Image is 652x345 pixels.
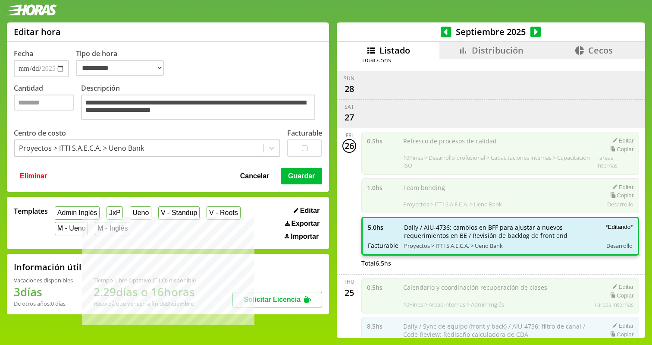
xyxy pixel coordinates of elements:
span: Templates [14,206,48,216]
span: Cecos [588,44,613,56]
label: Cantidad [14,83,81,122]
div: Sat [345,103,354,111]
h1: Editar hora [14,26,61,38]
div: Sun [344,75,354,82]
div: Vacaciones disponibles [14,276,73,284]
label: Fecha [14,49,33,58]
label: Descripción [81,83,322,122]
span: Exportar [291,220,320,228]
div: Total 6.5 hs [361,259,639,267]
button: Solicitar Licencia [232,292,322,307]
h2: Información útil [14,261,81,273]
button: Admin Inglés [55,206,100,220]
button: Exportar [282,219,322,228]
button: Cancelar [238,168,272,184]
div: scrollable content [337,59,645,337]
button: M - Inglés [95,222,130,235]
img: logotipo [7,4,57,16]
button: Editar [291,206,322,215]
div: Total 7.5 hs [361,56,639,64]
textarea: Descripción [81,95,315,120]
span: Solicitar Licencia [244,296,301,303]
div: De otros años: 0 días [14,300,73,307]
label: Facturable [287,128,322,138]
button: Guardar [281,168,322,184]
div: Fri [346,132,353,139]
div: Recordá que vencen a fin de [94,300,196,307]
h1: 3 días [14,284,73,300]
label: Tipo de hora [76,49,171,77]
div: Thu [344,278,354,285]
button: M - Ueno [55,222,88,235]
button: JxP [107,206,123,220]
div: 25 [342,285,356,299]
button: Eliminar [17,168,50,184]
label: Centro de costo [14,128,66,138]
b: Diciembre [166,300,194,307]
div: 28 [342,82,356,96]
div: Proyectos > ITTI S.A.E.C.A. > Ueno Bank [19,143,144,153]
button: V - Standup [158,206,200,220]
span: Septiembre 2025 [451,26,530,38]
div: Tiempo Libre Optativo (TiLO) disponible [94,276,196,284]
select: Tipo de hora [76,60,164,76]
button: Ueno [130,206,151,220]
div: 26 [342,139,356,153]
h1: 2.29 días o 16 horas [94,284,196,300]
span: Listado [379,44,410,56]
span: Importar [291,233,319,241]
div: 27 [342,111,356,124]
input: Cantidad [14,95,74,111]
button: V - Roots [207,206,240,220]
span: Distribución [472,44,523,56]
span: Editar [300,207,320,215]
